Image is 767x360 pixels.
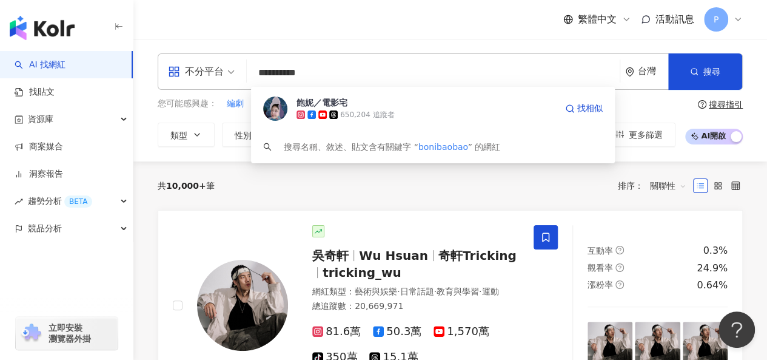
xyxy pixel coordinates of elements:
[28,106,53,133] span: 資源庫
[227,98,244,110] span: 編劇
[323,265,401,280] span: tricking_wu
[577,103,603,115] span: 找相似
[588,280,613,290] span: 漲粉率
[340,110,394,120] div: 650,204 追蹤者
[615,280,624,289] span: question-circle
[197,260,288,351] img: KOL Avatar
[263,97,287,121] img: KOL Avatar
[168,66,180,78] span: appstore
[312,248,349,263] span: 吳奇軒
[703,67,720,76] span: 搜尋
[263,143,272,151] span: search
[397,287,400,296] span: ·
[697,279,728,292] div: 0.64%
[588,246,613,256] span: 互動率
[64,195,92,208] div: BETA
[16,317,118,350] a: chrome extension立即安裝 瀏覽器外掛
[655,13,694,25] span: 活動訊息
[565,97,603,121] a: 找相似
[625,67,634,76] span: environment
[615,263,624,272] span: question-circle
[15,86,55,98] a: 找貼文
[618,176,693,195] div: 排序：
[284,140,500,154] div: 搜尋名稱、敘述、貼文含有關鍵字 “ ” 的網紅
[222,123,279,147] button: 性別
[49,322,91,344] span: 立即安裝 瀏覽器外掛
[479,287,481,296] span: ·
[28,215,62,242] span: 競品分析
[718,311,755,348] iframe: Help Scout Beacon - Open
[400,287,434,296] span: 日常話題
[158,98,217,110] span: 您可能感興趣：
[15,141,63,153] a: 商案媒合
[10,16,75,40] img: logo
[434,325,489,338] span: 1,570萬
[709,100,743,109] div: 搜尋指引
[168,62,224,81] div: 不分平台
[359,248,428,263] span: Wu Hsuan
[638,66,668,76] div: 台灣
[603,123,675,147] button: 更多篩選
[703,244,728,257] div: 0.3%
[15,168,63,180] a: 洞察報告
[373,325,421,338] span: 50.3萬
[226,97,244,110] button: 編劇
[19,324,43,343] img: chrome extension
[714,13,718,26] span: P
[698,100,706,109] span: question-circle
[28,188,92,215] span: 趨勢分析
[355,287,397,296] span: 藝術與娛樂
[629,130,663,140] span: 更多篩選
[668,53,742,90] button: 搜尋
[578,13,617,26] span: 繁體中文
[15,197,23,206] span: rise
[170,131,187,140] span: 類型
[437,287,479,296] span: 教育與學習
[650,176,686,195] span: 關聯性
[418,142,468,152] span: bonibaobao
[15,59,65,71] a: searchAI 找網紅
[158,123,215,147] button: 類型
[438,248,517,263] span: 奇軒Tricking
[312,301,519,313] div: 總追蹤數 ： 20,669,971
[697,262,728,275] div: 24.9%
[615,246,624,254] span: question-circle
[296,97,347,109] div: 飽妮／電影宅
[235,131,252,140] span: 性別
[434,287,436,296] span: ·
[312,286,519,298] div: 網紅類型 ：
[588,263,613,273] span: 觀看率
[312,325,361,338] span: 81.6萬
[158,181,215,191] div: 共 筆
[166,181,206,191] span: 10,000+
[481,287,498,296] span: 運動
